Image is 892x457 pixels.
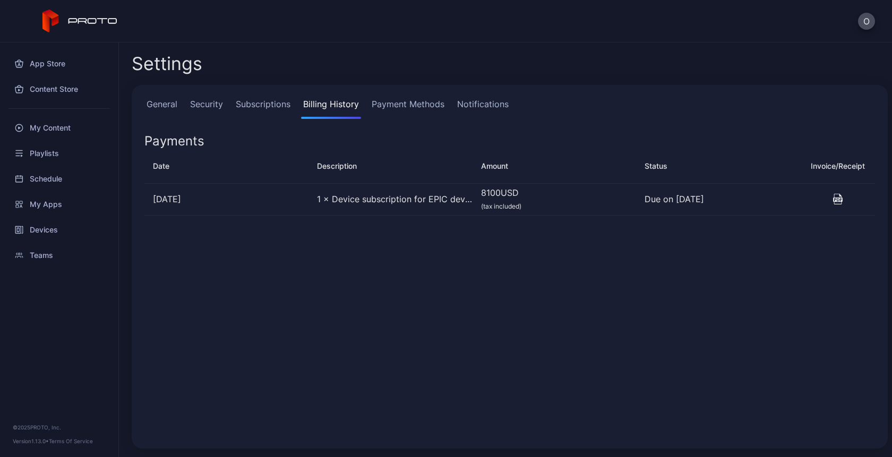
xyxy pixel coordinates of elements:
[481,186,637,212] div: 8100 USD
[6,115,112,141] a: My Content
[144,160,308,173] div: Date
[455,98,511,119] a: Notifications
[317,193,473,205] div: 1 × Device subscription for EPIC device type (at $7,500.00 / year)
[234,98,293,119] a: Subscriptions
[301,98,361,119] a: Billing History
[6,76,112,102] a: Content Store
[809,160,875,173] div: Invoice/Receipt
[6,192,112,217] a: My Apps
[6,217,112,243] a: Devices
[132,54,202,73] h2: Settings
[13,423,106,432] div: © 2025 PROTO, Inc.
[144,135,204,148] div: Payments
[6,51,112,76] a: App Store
[49,438,93,444] a: Terms Of Service
[188,98,225,119] a: Security
[645,160,800,173] div: Status
[6,141,112,166] a: Playlists
[481,160,637,173] div: Amount
[144,98,179,119] a: General
[858,13,875,30] button: O
[13,438,49,444] span: Version 1.13.0 •
[6,166,112,192] a: Schedule
[645,193,800,205] div: Due on [DATE]
[370,98,447,119] a: Payment Methods
[481,202,521,210] span: (tax included)
[144,193,308,205] div: [DATE]
[317,160,473,173] div: Description
[6,243,112,268] a: Teams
